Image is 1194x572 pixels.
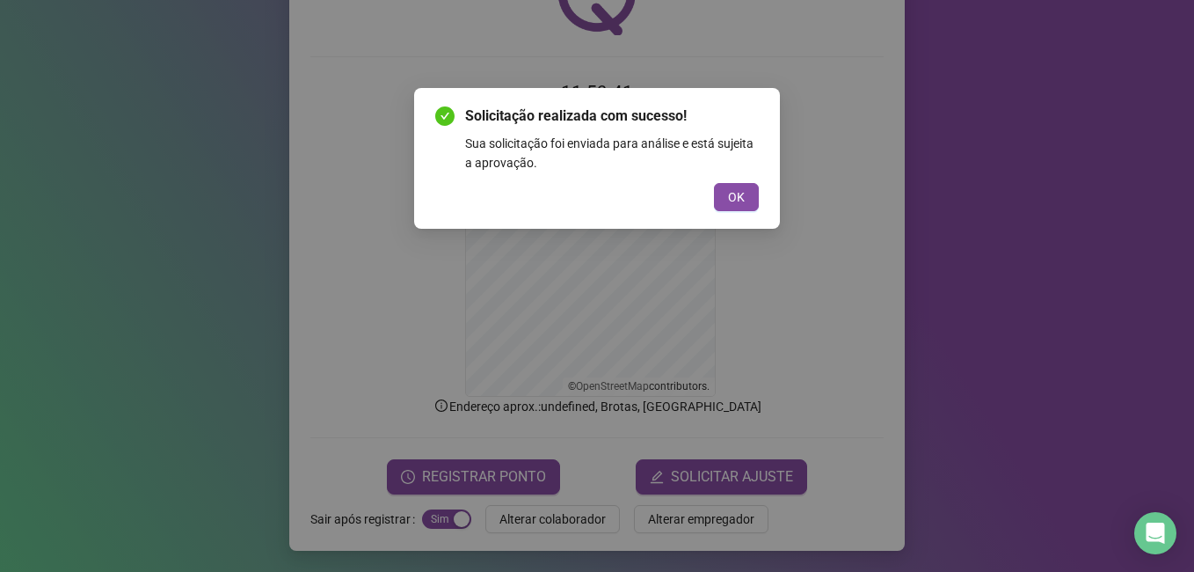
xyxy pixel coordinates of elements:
[1134,512,1176,554] div: Open Intercom Messenger
[465,106,759,127] span: Solicitação realizada com sucesso!
[435,106,455,126] span: check-circle
[728,187,745,207] span: OK
[714,183,759,211] button: OK
[465,134,759,172] div: Sua solicitação foi enviada para análise e está sujeita a aprovação.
